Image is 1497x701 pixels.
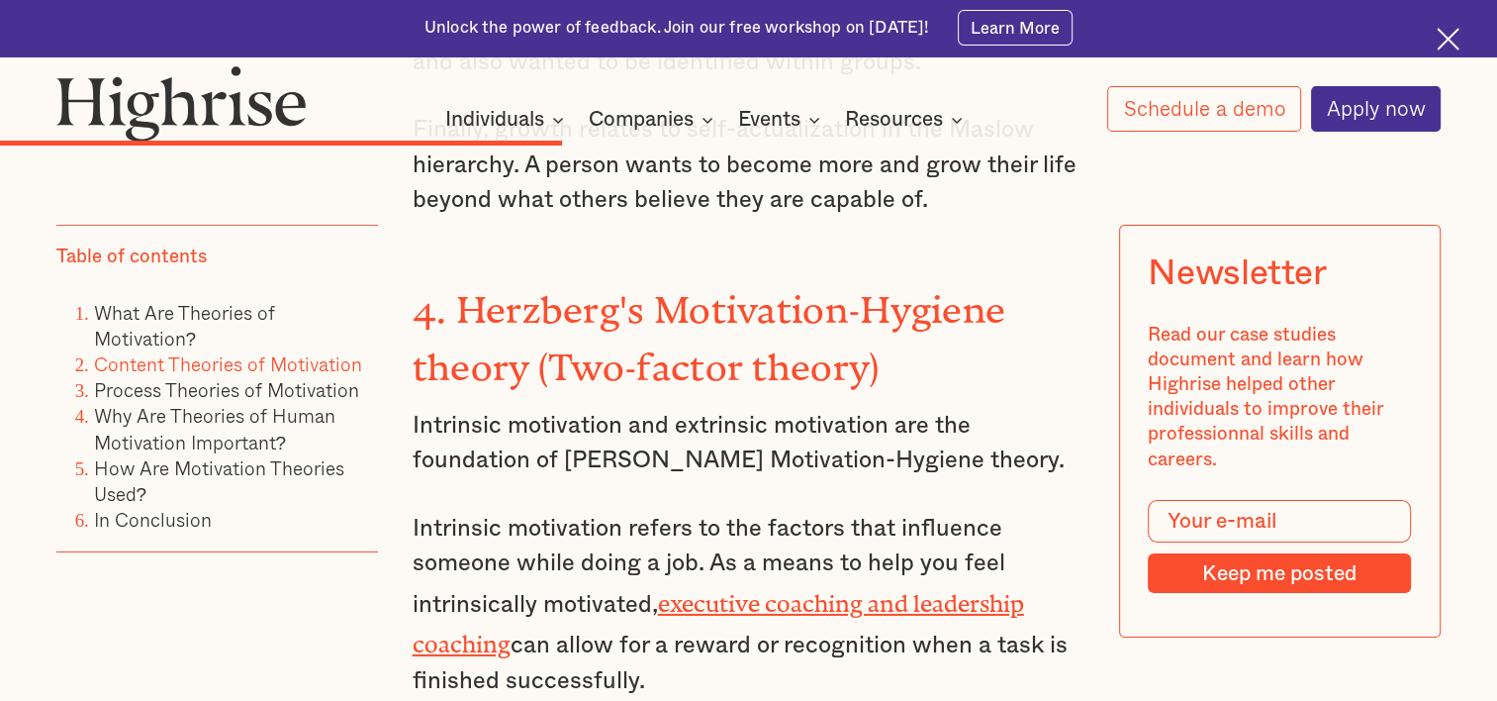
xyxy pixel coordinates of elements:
a: Process Theories of Motivation [94,375,359,404]
a: What Are Theories of Motivation? [94,298,275,352]
a: Learn More [958,10,1074,46]
form: Modal Form [1149,500,1412,593]
p: Intrinsic motivation and extrinsic motivation are the foundation of [PERSON_NAME] Motivation-Hygi... [413,409,1085,479]
div: Events [738,108,800,132]
div: Newsletter [1149,253,1327,294]
div: Individuals [445,108,544,132]
div: Companies [589,108,719,132]
a: Content Theories of Motivation [94,350,362,378]
div: Table of contents [56,245,207,269]
img: Cross icon [1437,28,1459,50]
a: Apply now [1311,86,1442,132]
a: executive coaching and leadership coaching [413,590,1024,646]
div: Resources [845,108,943,132]
a: Why Are Theories of Human Motivation Important? [94,401,335,455]
input: Keep me posted [1149,553,1412,593]
a: How Are Motivation Theories Used? [94,453,344,508]
div: Companies [589,108,694,132]
div: Read our case studies document and learn how Highrise helped other individuals to improve their p... [1149,323,1412,472]
img: Highrise logo [56,65,307,141]
div: Resources [845,108,969,132]
p: Intrinsic motivation refers to the factors that influence someone while doing a job. As a means t... [413,512,1085,699]
strong: 4. Herzberg's Motivation-Hygiene theory (Two-factor theory) [413,288,1006,369]
p: Finally, growth relates to self-actualization in the Maslow hierarchy. A person wants to become m... [413,113,1085,218]
input: Your e-mail [1149,500,1412,543]
a: Schedule a demo [1107,86,1301,132]
div: Events [738,108,826,132]
a: In Conclusion [94,505,212,534]
div: Unlock the power of feedback. Join our free workshop on [DATE]! [424,17,929,40]
div: Individuals [445,108,570,132]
